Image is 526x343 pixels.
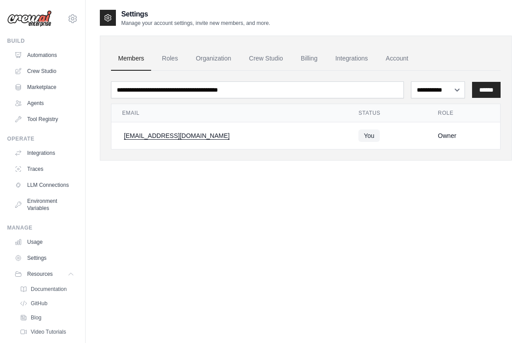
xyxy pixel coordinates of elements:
a: Settings [11,251,78,265]
a: Account [378,47,415,71]
span: Resources [27,270,53,278]
a: Marketplace [11,80,78,94]
img: Logo [7,10,52,27]
div: Operate [7,135,78,142]
th: Status [348,104,427,122]
a: Organization [189,47,238,71]
div: Manage [7,224,78,231]
a: Tool Registry [11,112,78,126]
p: Manage your account settings, invite new members, and more. [121,20,270,27]
th: Email [111,104,348,122]
a: Usage [11,235,78,249]
span: Video Tutorials [31,328,66,335]
a: Agents [11,96,78,110]
a: Automations [11,48,78,62]
a: GitHub [16,297,78,310]
a: Members [111,47,151,71]
a: Integrations [328,47,375,71]
a: Roles [155,47,185,71]
a: Video Tutorials [16,326,78,338]
span: Blog [31,314,41,321]
a: Integrations [11,146,78,160]
a: Billing [294,47,325,71]
a: Crew Studio [242,47,290,71]
a: Traces [11,162,78,176]
div: Build [7,37,78,44]
span: You [358,129,380,142]
span: Documentation [31,286,67,293]
h2: Settings [121,9,270,20]
span: GitHub [31,300,47,307]
a: Documentation [16,283,78,295]
div: Owner [438,131,489,140]
a: LLM Connections [11,178,78,192]
a: Environment Variables [11,194,78,215]
th: Role [427,104,500,122]
button: Resources [11,267,78,281]
a: Blog [16,311,78,324]
a: Crew Studio [11,64,78,78]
